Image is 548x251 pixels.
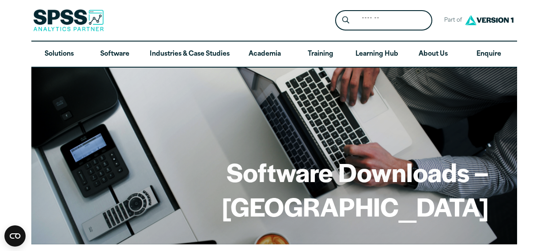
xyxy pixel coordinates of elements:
span: Part of [439,14,463,27]
a: Software [87,42,143,67]
svg: Search magnifying glass icon [342,16,349,24]
button: Open CMP widget [4,225,26,247]
h1: Software Downloads – [GEOGRAPHIC_DATA] [60,155,489,223]
nav: Desktop version of site main menu [31,42,517,67]
button: Search magnifying glass icon [337,12,354,29]
a: About Us [405,42,461,67]
img: Version1 Logo [463,12,516,28]
a: Solutions [31,42,87,67]
a: Learning Hub [348,42,405,67]
img: SPSS Analytics Partner [33,9,104,31]
form: Site Header Search Form [335,10,432,31]
a: Industries & Case Studies [143,42,237,67]
a: Enquire [461,42,517,67]
a: Training [292,42,348,67]
a: Academia [237,42,292,67]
